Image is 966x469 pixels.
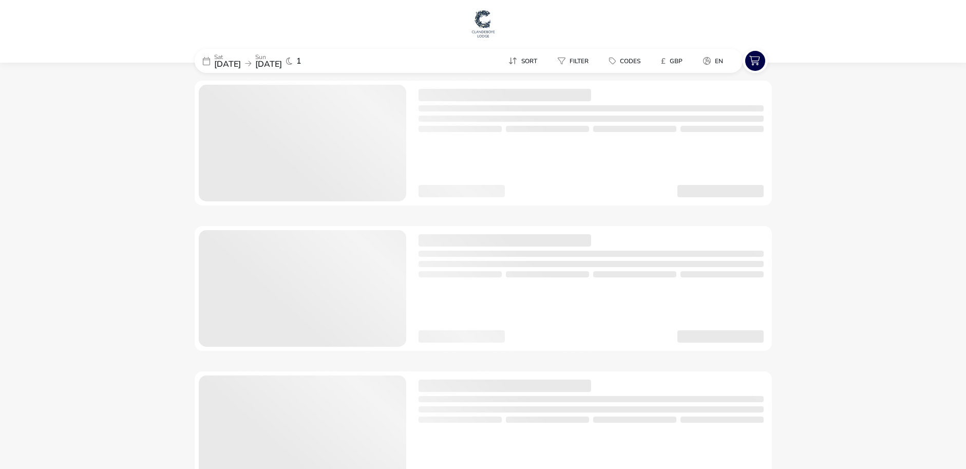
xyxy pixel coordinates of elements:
naf-pibe-menu-bar-item: Filter [550,53,601,68]
span: Filter [570,57,589,65]
naf-pibe-menu-bar-item: £GBP [653,53,695,68]
img: Main Website [470,8,496,39]
button: Sort [500,53,545,68]
span: en [715,57,723,65]
button: £GBP [653,53,691,68]
p: Sun [255,54,282,60]
p: Sat [214,54,241,60]
span: Codes [620,57,640,65]
naf-pibe-menu-bar-item: Codes [601,53,653,68]
naf-pibe-menu-bar-item: Sort [500,53,550,68]
naf-pibe-menu-bar-item: en [695,53,735,68]
button: Filter [550,53,597,68]
span: GBP [670,57,683,65]
i: £ [661,56,666,66]
span: Sort [521,57,537,65]
div: Sat[DATE]Sun[DATE]1 [195,49,349,73]
span: [DATE] [214,59,241,70]
button: en [695,53,731,68]
span: [DATE] [255,59,282,70]
button: Codes [601,53,649,68]
span: 1 [296,57,301,65]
